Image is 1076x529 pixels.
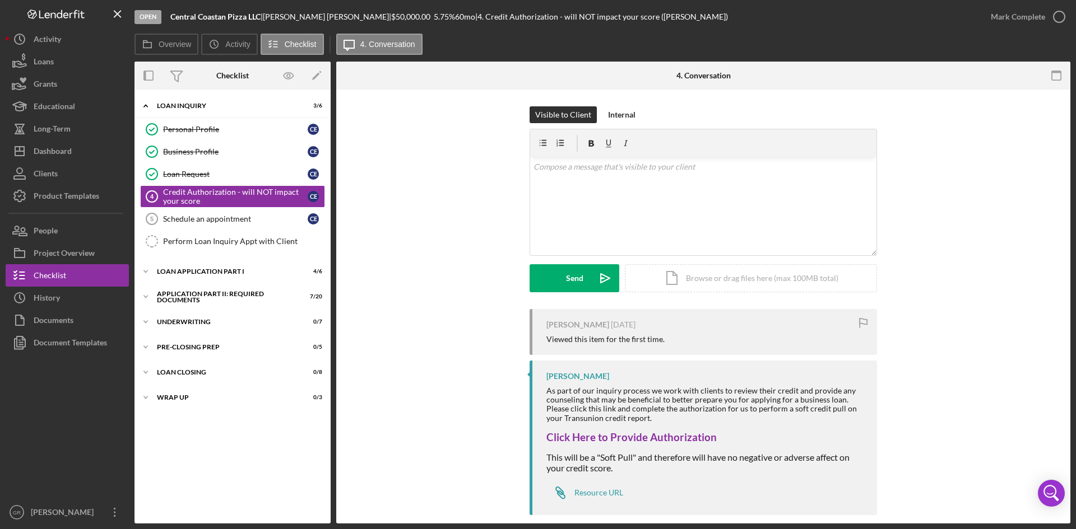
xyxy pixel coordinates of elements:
[308,213,319,224] div: C E
[1038,480,1065,507] div: Open Intercom Messenger
[6,140,129,162] button: Dashboard
[6,331,129,354] button: Document Templates
[34,140,72,165] div: Dashboard
[546,481,623,504] a: Resource URL
[34,287,60,312] div: History
[163,237,324,246] div: Perform Loan Inquiry Appt with Client
[6,73,129,95] button: Grants
[261,34,324,55] button: Checklist
[157,102,294,109] div: Loan Inquiry
[6,242,129,264] button: Project Overview
[150,193,154,200] tspan: 4
[302,102,322,109] div: 3 / 6
[34,242,95,267] div: Project Overview
[225,40,250,49] label: Activity
[608,106,636,123] div: Internal
[170,12,263,21] div: |
[6,264,129,287] button: Checklist
[140,185,325,208] a: 4Credit Authorization - will NOT impact your scoreCE
[566,264,583,292] div: Send
[535,106,591,123] div: Visible to Client
[6,28,129,50] a: Activity
[546,320,609,329] div: [PERSON_NAME]
[308,124,319,135] div: C E
[157,394,294,401] div: Wrap Up
[150,216,154,222] tspan: 5
[302,268,322,275] div: 4 / 6
[455,12,475,21] div: 60 mo
[34,50,54,76] div: Loans
[336,34,423,55] button: 4. Conversation
[6,309,129,331] button: Documents
[6,95,129,118] button: Educational
[530,264,619,292] button: Send
[308,146,319,157] div: C E
[475,12,728,21] div: | 4. Credit Authorization - will NOT impact your score ([PERSON_NAME])
[6,501,129,523] button: GR[PERSON_NAME]
[13,509,21,516] text: GR
[140,208,325,230] a: 5Schedule an appointmentCE
[980,6,1070,28] button: Mark Complete
[6,185,129,207] button: Product Templates
[34,331,107,357] div: Document Templates
[140,163,325,185] a: Loan RequestCE
[546,335,665,344] div: Viewed this item for the first time.
[34,162,58,188] div: Clients
[28,501,101,526] div: [PERSON_NAME]
[602,106,641,123] button: Internal
[302,293,322,300] div: 7 / 20
[34,309,73,334] div: Documents
[201,34,257,55] button: Activity
[163,170,308,179] div: Loan Request
[434,12,455,21] div: 5.75 %
[546,372,609,381] div: [PERSON_NAME]
[140,118,325,141] a: Personal ProfileCE
[6,287,129,309] button: History
[159,40,191,49] label: Overview
[302,394,322,401] div: 0 / 3
[302,344,322,350] div: 0 / 5
[34,264,66,289] div: Checklist
[263,12,391,21] div: [PERSON_NAME] [PERSON_NAME] |
[676,71,731,80] div: 4. Conversation
[134,10,161,24] div: Open
[34,95,75,120] div: Educational
[308,191,319,202] div: C E
[611,320,636,329] time: 2025-08-03 21:11
[530,106,597,123] button: Visible to Client
[157,291,294,303] div: Application Part II: Required Documents
[34,185,99,210] div: Product Templates
[34,28,61,53] div: Activity
[163,188,308,205] div: Credit Authorization - will NOT impact your score
[546,386,866,422] div: As part of our inquiry process we work with clients to review their credit and provide any counse...
[360,40,415,49] label: 4. Conversation
[163,147,308,156] div: Business Profile
[574,488,623,497] div: Resource URL
[170,12,261,21] b: Central Coastan Pizza LLC
[157,344,294,350] div: Pre-Closing Prep
[6,162,129,185] button: Clients
[216,71,249,80] div: Checklist
[302,369,322,376] div: 0 / 8
[6,50,129,73] button: Loans
[157,369,294,376] div: Loan Closing
[6,219,129,242] button: People
[140,230,325,252] a: Perform Loan Inquiry Appt with Client
[546,452,850,472] span: This will be a "Soft Pull" and therefore will have no negative or adverse affect on your credit s...
[140,141,325,163] a: Business ProfileCE
[157,268,294,275] div: Loan Application Part I
[157,319,294,325] div: Underwriting
[34,73,57,98] div: Grants
[308,168,319,180] div: C E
